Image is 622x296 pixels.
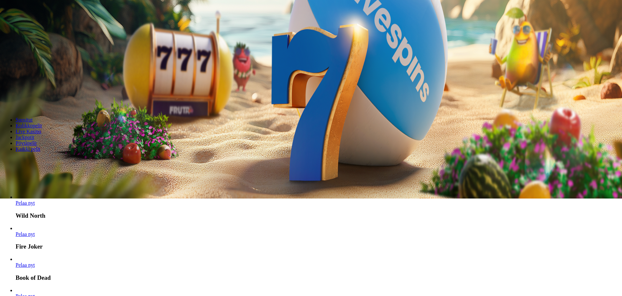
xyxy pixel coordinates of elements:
[16,140,37,146] a: Pöytäpelit
[16,135,34,140] a: Jackpotit
[16,231,35,237] a: Fire Joker
[16,129,41,134] a: Live Kasino
[16,200,35,206] a: Wild North
[16,200,35,206] span: Pelaa nyt
[16,194,619,219] article: Wild North
[16,117,32,122] a: Suositut
[16,274,619,281] h3: Book of Dead
[16,225,619,251] article: Fire Joker
[16,256,619,281] article: Book of Dead
[16,243,619,250] h3: Fire Joker
[3,106,619,152] nav: Lobby
[16,262,35,268] a: Book of Dead
[16,231,35,237] span: Pelaa nyt
[3,106,619,164] header: Lobby
[16,262,35,268] span: Pelaa nyt
[16,123,42,128] a: Kolikkopelit
[16,212,619,219] h3: Wild North
[16,146,40,152] a: Kaikki pelit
